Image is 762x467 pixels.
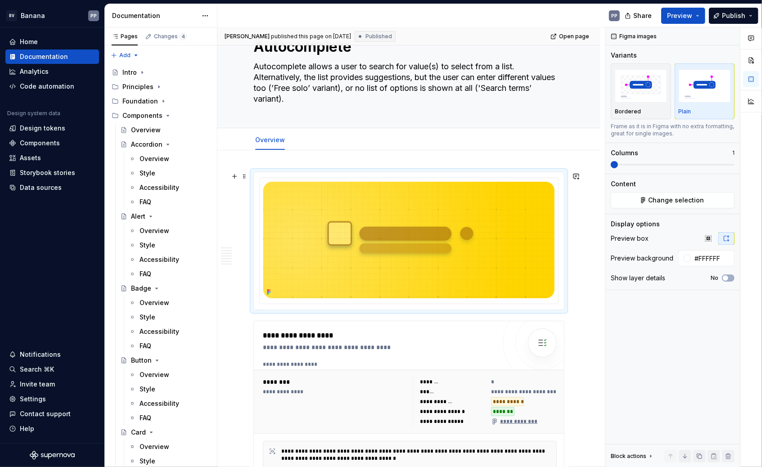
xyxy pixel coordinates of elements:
[20,67,49,76] div: Analytics
[108,94,213,108] div: Foundation
[108,49,142,62] button: Add
[117,353,213,368] a: Button
[667,11,692,20] span: Preview
[140,226,169,235] div: Overview
[7,110,60,117] div: Design system data
[675,63,735,119] button: placeholderPlain
[21,11,45,20] div: Banana
[140,399,179,408] div: Accessibility
[140,183,179,192] div: Accessibility
[5,422,99,436] button: Help
[119,52,131,59] span: Add
[691,250,735,266] input: Auto
[154,33,187,40] div: Changes
[140,413,151,422] div: FAQ
[125,411,213,425] a: FAQ
[30,451,75,460] svg: Supernova Logo
[20,365,54,374] div: Search ⌘K
[615,108,641,115] p: Bordered
[611,12,618,19] div: PP
[5,49,99,64] a: Documentation
[633,11,652,20] span: Share
[117,425,213,440] a: Card
[140,442,169,451] div: Overview
[20,52,68,61] div: Documentation
[140,169,155,178] div: Style
[679,108,691,115] p: Plain
[125,252,213,267] a: Accessibility
[131,284,151,293] div: Badge
[131,356,152,365] div: Button
[108,65,213,80] a: Intro
[117,123,213,137] a: Overview
[140,313,155,322] div: Style
[125,310,213,324] a: Style
[131,126,161,135] div: Overview
[252,36,563,58] textarea: Autocomplete
[5,362,99,377] button: Search ⌘K
[252,59,563,106] textarea: Autocomplete allows a user to search for value(s) to select from a list. Alternatively, the list ...
[112,11,197,20] div: Documentation
[611,234,649,243] div: Preview box
[611,220,660,229] div: Display options
[140,241,155,250] div: Style
[548,30,593,43] a: Open page
[20,124,65,133] div: Design tokens
[20,380,55,389] div: Invite team
[225,33,270,40] span: [PERSON_NAME]
[20,424,34,433] div: Help
[90,12,97,19] div: PP
[108,108,213,123] div: Components
[5,347,99,362] button: Notifications
[122,68,137,77] div: Intro
[615,69,667,102] img: placeholder
[5,64,99,79] a: Analytics
[20,168,75,177] div: Storybook stories
[131,140,162,149] div: Accordion
[611,180,636,189] div: Content
[611,254,673,263] div: Preview background
[125,368,213,382] a: Overview
[661,8,705,24] button: Preview
[140,255,179,264] div: Accessibility
[108,80,213,94] div: Principles
[20,153,41,162] div: Assets
[5,136,99,150] a: Components
[20,350,61,359] div: Notifications
[125,324,213,339] a: Accessibility
[365,33,392,40] span: Published
[5,121,99,135] a: Design tokens
[125,180,213,195] a: Accessibility
[722,11,745,20] span: Publish
[5,79,99,94] a: Code automation
[140,370,169,379] div: Overview
[5,180,99,195] a: Data sources
[117,281,213,296] a: Badge
[125,440,213,454] a: Overview
[117,137,213,152] a: Accordion
[5,377,99,391] a: Invite team
[140,457,155,466] div: Style
[252,130,289,149] div: Overview
[2,6,103,25] button: BVBananaPP
[5,151,99,165] a: Assets
[140,298,169,307] div: Overview
[5,166,99,180] a: Storybook stories
[20,37,38,46] div: Home
[125,224,213,238] a: Overview
[180,33,187,40] span: 4
[611,192,735,208] button: Change selection
[125,195,213,209] a: FAQ
[620,8,658,24] button: Share
[125,238,213,252] a: Style
[5,407,99,421] button: Contact support
[125,152,213,166] a: Overview
[611,51,637,60] div: Variants
[140,269,151,278] div: FAQ
[649,196,704,205] span: Change selection
[140,327,179,336] div: Accessibility
[5,392,99,406] a: Settings
[6,10,17,21] div: BV
[711,274,718,282] label: No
